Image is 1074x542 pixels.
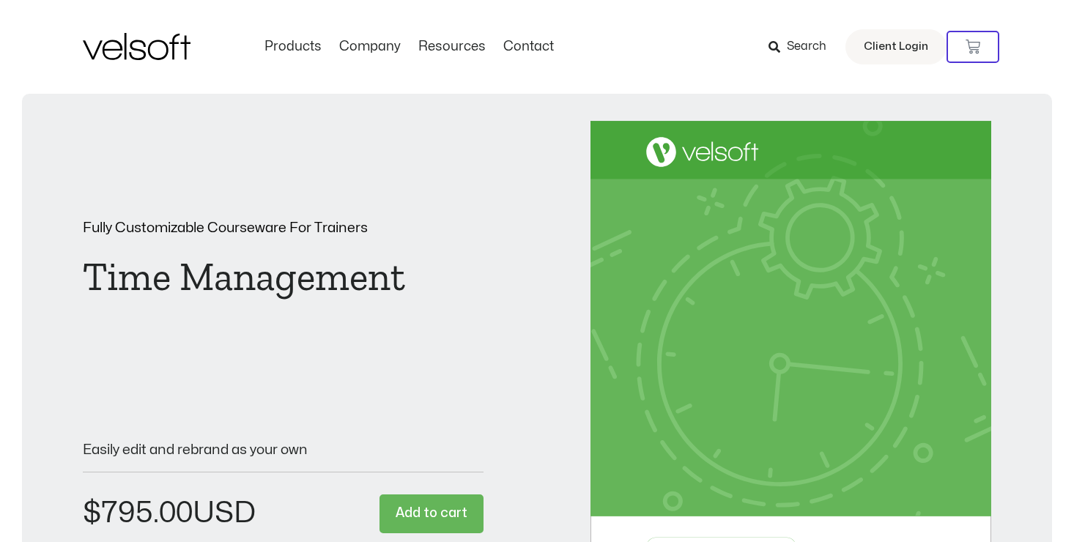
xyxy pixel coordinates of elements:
[864,37,928,56] span: Client Login
[83,221,484,235] p: Fully Customizable Courseware For Trainers
[83,257,484,297] h1: Time Management
[83,33,190,60] img: Velsoft Training Materials
[330,39,410,55] a: CompanyMenu Toggle
[256,39,563,55] nav: Menu
[410,39,495,55] a: ResourcesMenu Toggle
[379,494,484,533] button: Add to cart
[845,29,947,64] a: Client Login
[83,499,193,527] bdi: 795.00
[769,34,837,59] a: Search
[787,37,826,56] span: Search
[83,499,101,527] span: $
[495,39,563,55] a: ContactMenu Toggle
[83,443,484,457] p: Easily edit and rebrand as your own
[256,39,330,55] a: ProductsMenu Toggle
